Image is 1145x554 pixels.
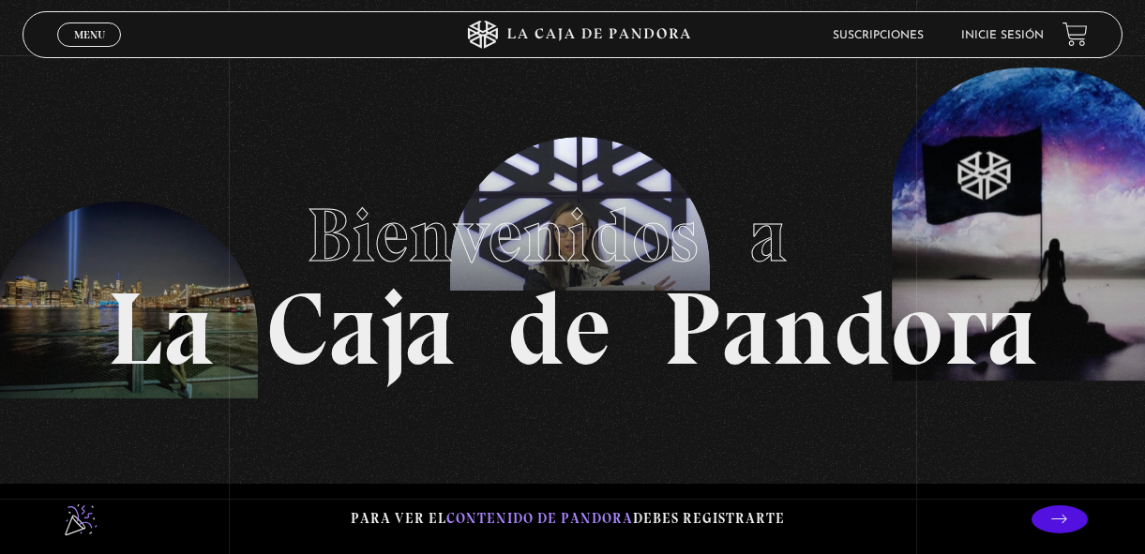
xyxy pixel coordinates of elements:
[107,174,1038,381] h1: La Caja de Pandora
[68,45,112,58] span: Cerrar
[961,30,1044,41] a: Inicie sesión
[351,506,785,532] p: Para ver el debes registrarte
[1062,22,1088,47] a: View your shopping cart
[446,510,633,527] span: contenido de Pandora
[307,190,839,280] span: Bienvenidos a
[74,29,105,40] span: Menu
[833,30,924,41] a: Suscripciones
